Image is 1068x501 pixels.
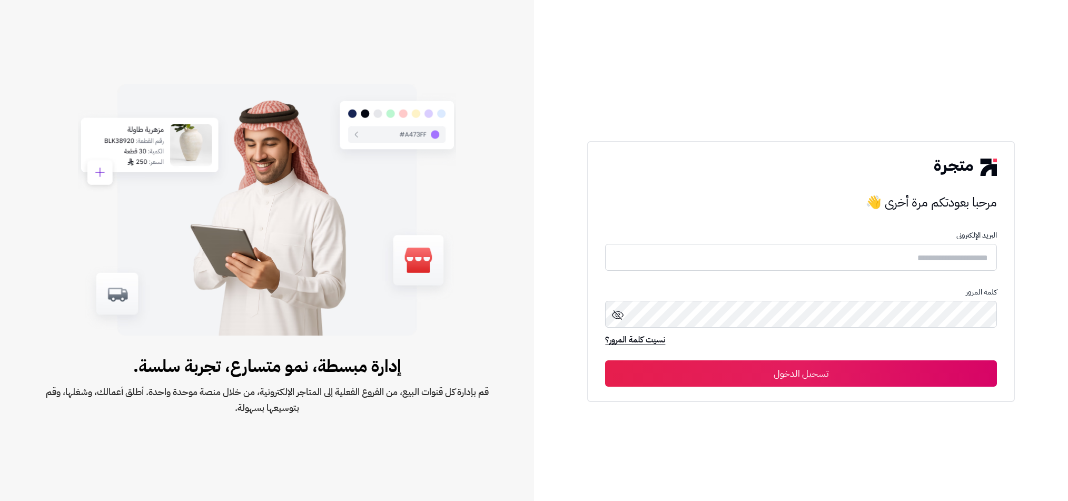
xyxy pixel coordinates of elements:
[934,159,996,175] img: logo-2.png
[605,288,996,297] p: كلمة المرور
[34,384,500,416] span: قم بإدارة كل قنوات البيع، من الفروع الفعلية إلى المتاجر الإلكترونية، من خلال منصة موحدة واحدة. أط...
[605,192,996,213] h3: مرحبا بعودتكم مرة أخرى 👋
[605,231,996,240] p: البريد الإلكترونى
[34,353,500,379] span: إدارة مبسطة، نمو متسارع، تجربة سلسة.
[605,333,665,348] a: نسيت كلمة المرور؟
[605,360,996,387] button: تسجيل الدخول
